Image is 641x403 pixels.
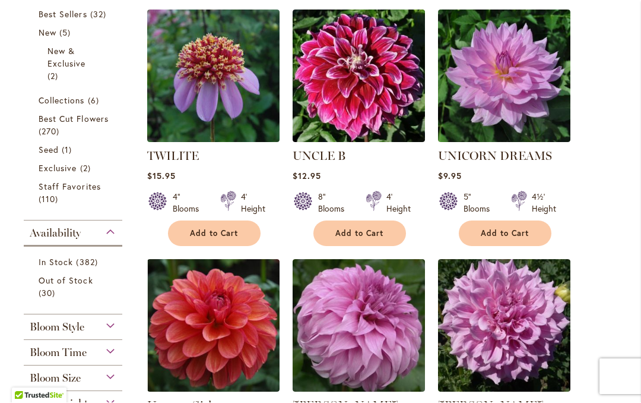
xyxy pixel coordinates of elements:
div: 8" Blooms [318,191,351,215]
div: 5" Blooms [464,191,497,215]
button: Add to Cart [313,221,406,247]
iframe: Launch Accessibility Center [9,361,42,394]
a: Uptown Girl [147,383,280,395]
div: 4' Height [241,191,265,215]
span: 32 [90,8,109,21]
a: Uncle B [293,134,425,145]
span: 30 [39,287,58,300]
a: Vera Seyfang [438,383,570,395]
img: Vera Seyfang [438,260,570,392]
span: Exclusive [39,163,77,174]
span: Add to Cart [481,229,529,239]
span: Best Sellers [39,9,87,20]
img: UNICORN DREAMS [438,10,570,143]
span: 270 [39,125,62,138]
span: Bloom Time [30,347,87,360]
img: TWILITE [147,10,280,143]
span: Add to Cart [190,229,239,239]
a: New &amp; Exclusive [47,45,101,83]
span: 1 [62,144,75,156]
span: $12.95 [293,171,321,182]
img: Uncle B [293,10,425,143]
span: 2 [47,70,61,83]
a: Best Sellers [39,8,110,21]
a: UNCLE B [293,149,345,163]
a: Exclusive [39,162,110,175]
a: UNICORN DREAMS [438,149,552,163]
span: Add to Cart [335,229,384,239]
a: UNICORN DREAMS [438,134,570,145]
img: Vassio Meggos [293,260,425,392]
span: Availability [30,227,81,240]
span: New [39,27,56,39]
span: Bloom Size [30,372,81,385]
span: New & Exclusive [47,46,85,70]
a: Out of Stock 30 [39,275,110,300]
button: Add to Cart [168,221,261,247]
span: $9.95 [438,171,462,182]
span: 2 [80,162,94,175]
a: Staff Favorites [39,181,110,206]
a: New [39,27,110,39]
a: Seed [39,144,110,156]
a: TWILITE [147,149,199,163]
a: Collections [39,95,110,107]
span: Bloom Style [30,321,84,334]
button: Add to Cart [459,221,551,247]
div: 4½' Height [532,191,556,215]
span: Best Cut Flowers [39,114,109,125]
span: Out of Stock [39,275,93,286]
div: 4" Blooms [173,191,206,215]
span: Staff Favorites [39,181,101,193]
img: Uptown Girl [147,260,280,392]
div: 4' Height [386,191,411,215]
span: Collections [39,95,85,106]
span: 110 [39,193,61,206]
span: In Stock [39,257,73,268]
span: $15.95 [147,171,176,182]
a: Vassio Meggos [293,383,425,395]
span: Seed [39,144,59,156]
a: Best Cut Flowers [39,113,110,138]
span: 382 [76,256,100,269]
a: In Stock 382 [39,256,110,269]
span: 5 [59,27,74,39]
a: TWILITE [147,134,280,145]
span: 6 [88,95,102,107]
